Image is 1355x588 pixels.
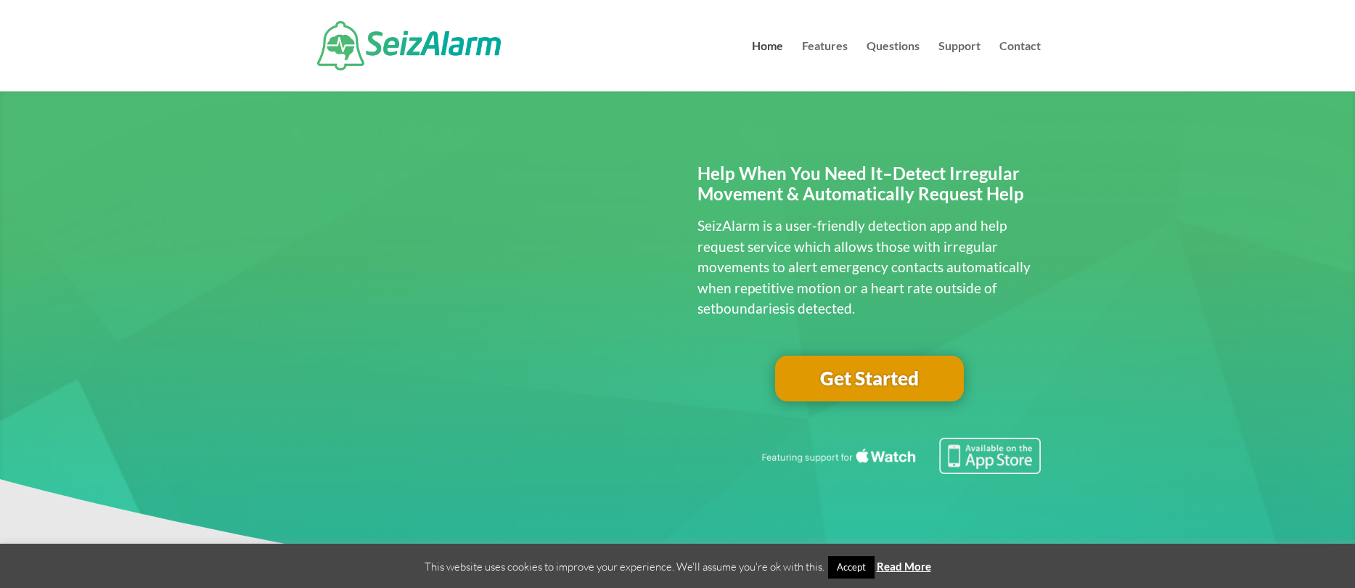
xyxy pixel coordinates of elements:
[759,460,1041,477] a: Featuring seizure detection support for the Apple Watch
[828,556,875,579] a: Accept
[867,41,920,91] a: Questions
[775,356,964,402] a: Get Started
[759,438,1041,474] img: Seizure detection available in the Apple App Store.
[697,163,1041,213] h2: Help When You Need It–Detect Irregular Movement & Automatically Request Help
[877,560,931,573] a: Read More
[716,300,785,317] span: boundaries
[999,41,1041,91] a: Contact
[752,41,783,91] a: Home
[938,41,981,91] a: Support
[697,216,1041,319] p: SeizAlarm is a user-friendly detection app and help request service which allows those with irreg...
[425,560,931,573] span: This website uses cookies to improve your experience. We'll assume you're ok with this.
[317,21,501,70] img: SeizAlarm
[802,41,848,91] a: Features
